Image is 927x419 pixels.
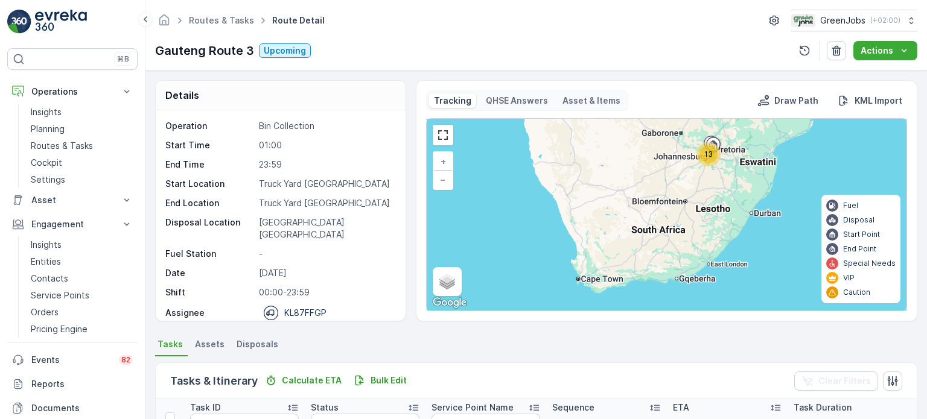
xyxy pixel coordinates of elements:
p: Documents [31,402,133,414]
span: − [440,174,446,184]
p: Service Point Name [432,402,514,414]
p: Task ID [190,402,221,414]
button: Clear Filters [794,371,878,391]
p: [DATE] [259,267,392,279]
a: Planning [26,121,138,137]
button: Engagement [7,212,138,236]
a: Routes & Tasks [26,137,138,154]
a: Homepage [158,18,171,28]
p: Bulk Edit [371,374,407,386]
p: Planning [31,123,65,135]
p: ⌘B [117,54,129,64]
a: Orders [26,304,138,321]
a: Zoom Out [434,171,452,189]
p: Special Needs [843,259,896,268]
a: Settings [26,171,138,188]
p: Fuel Station [165,248,254,260]
p: Upcoming [264,45,306,57]
p: 23:59 [259,159,392,171]
p: Insights [31,106,62,118]
a: Service Points [26,287,138,304]
p: Status [311,402,339,414]
p: Settings [31,174,65,186]
button: Actions [853,41,917,60]
p: VIP [843,273,855,283]
p: Contacts [31,273,68,285]
p: - [259,248,392,260]
p: Service Points [31,289,89,301]
button: Bulk Edit [349,373,412,388]
p: Truck Yard [GEOGRAPHIC_DATA] [259,178,392,190]
p: Operation [165,120,254,132]
p: Tasks & Itinerary [170,373,258,389]
button: KML Import [833,93,907,108]
p: Shift [165,286,254,298]
p: Calculate ETA [282,374,342,386]
a: Events82 [7,348,138,372]
p: Routes & Tasks [31,140,93,152]
p: Sequence [552,402,594,414]
p: Insights [31,239,62,251]
div: 13 [696,142,721,166]
p: Start Location [165,178,254,190]
img: Google [430,295,470,310]
a: Zoom In [434,153,452,171]
a: Layers [434,268,460,295]
a: Open this area in Google Maps (opens a new window) [430,295,470,310]
img: logo [7,10,31,34]
p: Clear Filters [818,375,871,387]
a: Routes & Tasks [189,15,254,25]
p: Truck Yard [GEOGRAPHIC_DATA] [259,197,392,209]
p: KML Import [855,95,902,107]
p: Entities [31,256,61,268]
p: End Location [165,197,254,209]
a: Entities [26,253,138,270]
a: Contacts [26,270,138,287]
a: Insights [26,104,138,121]
p: Pricing Engine [31,323,88,335]
button: Operations [7,80,138,104]
div: 0 [427,119,906,310]
a: Pricing Engine [26,321,138,338]
p: Events [31,354,112,366]
p: End Time [165,159,254,171]
p: ( +02:00 ) [870,16,900,25]
p: Bin Collection [259,120,392,132]
p: 82 [121,355,130,365]
p: Asset [31,194,113,206]
p: Actions [861,45,893,57]
p: Tracking [434,95,471,107]
a: View Fullscreen [434,126,452,144]
span: Route Detail [270,14,327,27]
button: Calculate ETA [260,373,346,388]
p: Assignee [165,307,205,319]
p: Task Duration [794,402,852,414]
p: End Point [843,244,876,254]
p: Reports [31,378,133,390]
p: [GEOGRAPHIC_DATA] [GEOGRAPHIC_DATA] [259,216,392,241]
p: QHSE Answers [486,95,548,107]
p: KL87FFGP [284,307,327,319]
p: Start Point [843,230,880,239]
button: Upcoming [259,43,311,58]
span: 13 [704,150,713,159]
p: Operations [31,86,113,98]
p: Orders [31,306,59,318]
p: Gauteng Route 3 [155,42,254,60]
p: Draw Path [774,95,818,107]
p: Disposal Location [165,216,254,241]
a: Cockpit [26,154,138,171]
a: Reports [7,372,138,396]
p: Date [165,267,254,279]
img: Green_Jobs_Logo.png [791,14,815,27]
p: Asset & Items [562,95,620,107]
p: Disposal [843,215,874,225]
span: + [441,156,446,166]
p: Engagement [31,218,113,230]
p: 00:00-23:59 [259,286,392,298]
p: Start Time [165,139,254,151]
span: Tasks [158,338,183,350]
p: Fuel [843,201,858,210]
button: GreenJobs(+02:00) [791,10,917,31]
img: logo_light-DOdMpM7g.png [35,10,87,34]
